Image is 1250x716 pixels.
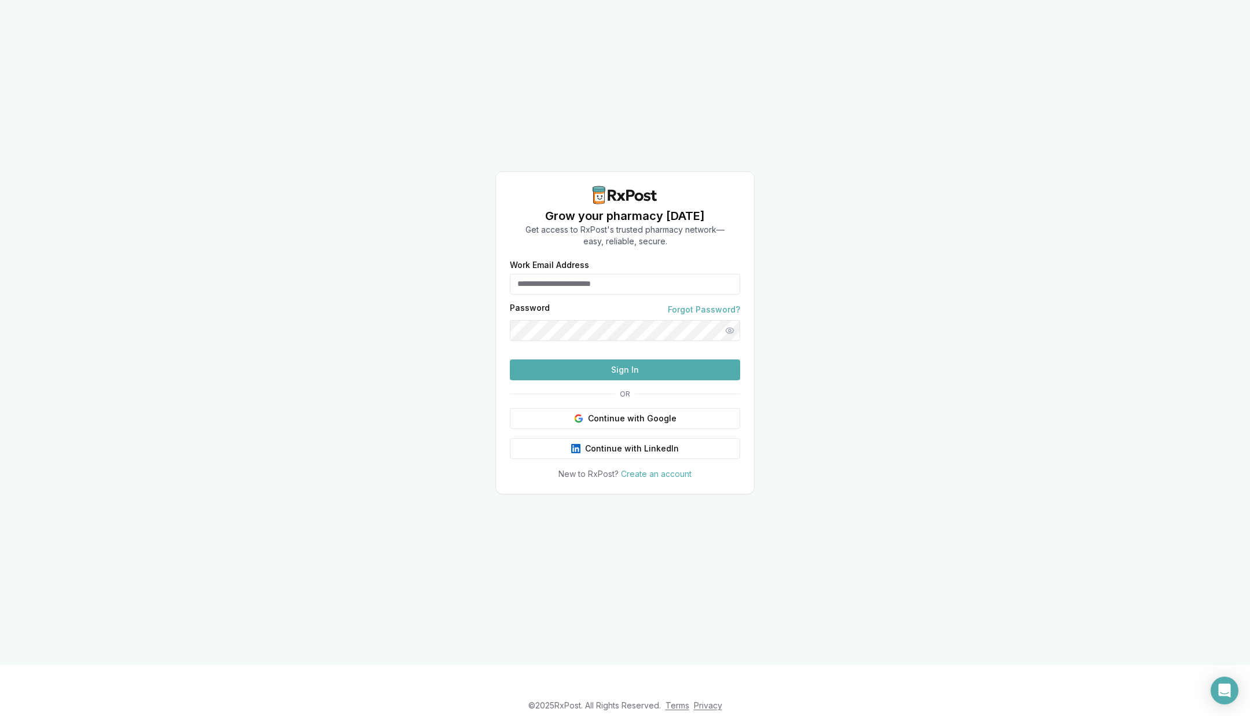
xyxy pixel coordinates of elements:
a: Forgot Password? [668,304,740,315]
p: Get access to RxPost's trusted pharmacy network— easy, reliable, secure. [525,224,725,247]
button: Show password [719,320,740,341]
label: Work Email Address [510,261,740,269]
button: Continue with Google [510,408,740,429]
a: Privacy [694,700,722,710]
h1: Grow your pharmacy [DATE] [525,208,725,224]
div: Open Intercom Messenger [1211,677,1238,704]
a: Create an account [621,469,692,479]
img: Google [574,414,583,423]
span: OR [615,390,635,399]
img: LinkedIn [571,444,580,453]
span: New to RxPost? [558,469,619,479]
button: Sign In [510,359,740,380]
label: Password [510,304,550,315]
a: Terms [666,700,689,710]
img: RxPost Logo [588,186,662,204]
button: Continue with LinkedIn [510,438,740,459]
